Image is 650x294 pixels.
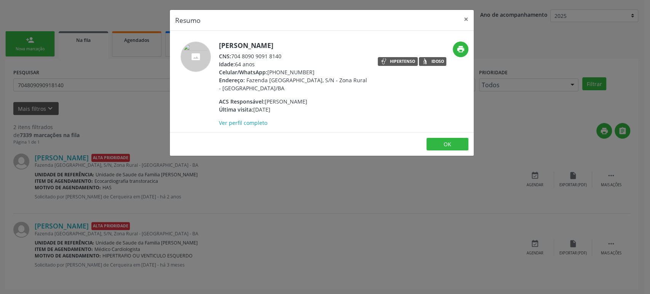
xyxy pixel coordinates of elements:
[219,53,231,60] span: CNS:
[219,98,265,105] span: ACS Responsável:
[453,42,468,57] button: print
[219,106,253,113] span: Última visita:
[219,69,267,76] span: Celular/WhatsApp:
[219,105,367,113] div: [DATE]
[456,45,465,53] i: print
[219,61,235,68] span: Idade:
[219,60,367,68] div: 64 anos
[219,97,367,105] div: [PERSON_NAME]
[219,119,267,126] a: Ver perfil completo
[426,138,468,151] button: OK
[180,42,211,72] img: accompaniment
[219,77,245,84] span: Endereço:
[431,59,444,64] div: Idoso
[458,10,474,29] button: Close
[219,42,367,50] h5: [PERSON_NAME]
[219,52,367,60] div: 704 8090 9091 8140
[219,68,367,76] div: [PHONE_NUMBER]
[175,15,201,25] h5: Resumo
[390,59,415,64] div: Hipertenso
[219,77,367,92] span: Fazenda [GEOGRAPHIC_DATA], S/N - Zona Rural - [GEOGRAPHIC_DATA]/BA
